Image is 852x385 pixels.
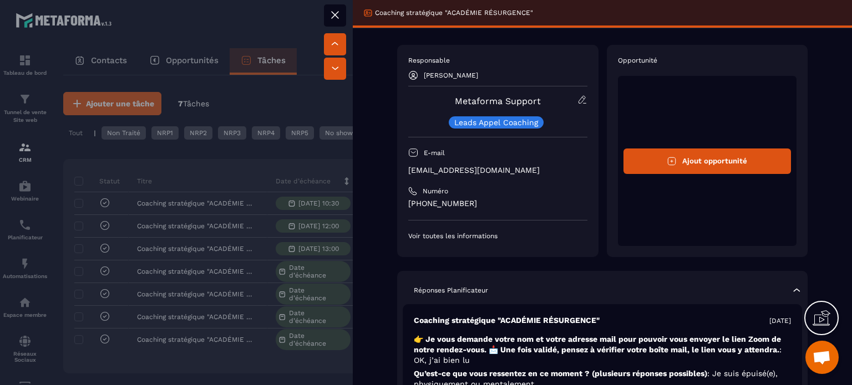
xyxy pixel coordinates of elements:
[618,56,797,65] p: Opportunité
[408,56,587,65] p: Responsable
[623,148,792,174] button: Ajout opportunité
[454,119,538,126] p: Leads Appel Coaching
[408,198,587,209] p: [PHONE_NUMBER]
[414,334,791,366] p: 👉 Je vous demande votre nom et votre adresse mail pour pouvoir vous envoyer le lien Zoom de notre...
[455,96,541,106] a: Metaforma Support
[408,232,587,240] p: Voir toutes les informations
[423,187,448,196] p: Numéro
[408,165,587,176] p: [EMAIL_ADDRESS][DOMAIN_NAME]
[805,341,839,374] div: Ouvrir le chat
[424,71,478,79] p: [PERSON_NAME]
[375,8,533,17] p: Coaching stratégique "ACADÉMIE RÉSURGENCE"
[769,316,791,325] p: [DATE]
[424,148,445,157] p: E-mail
[414,286,488,295] p: Réponses Planificateur
[414,315,600,326] p: Coaching stratégique "ACADÉMIE RÉSURGENCE"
